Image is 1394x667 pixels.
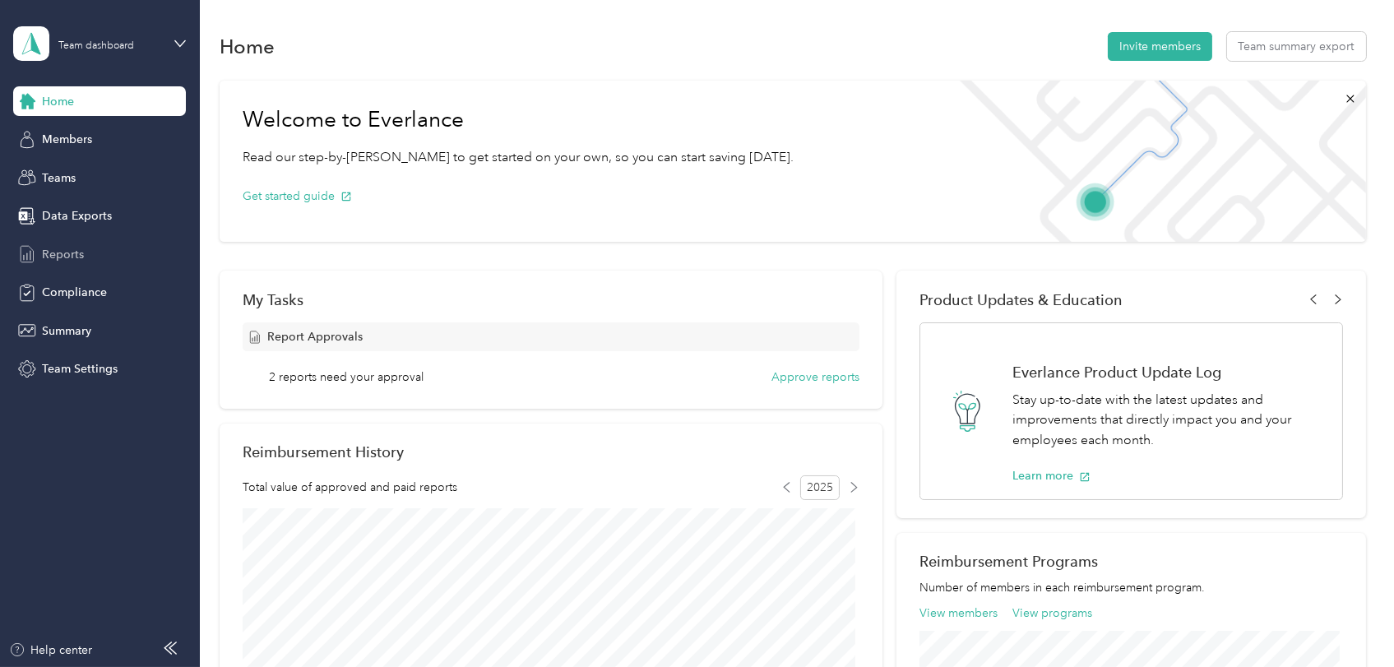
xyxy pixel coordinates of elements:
button: Team summary export [1227,32,1366,61]
span: 2025 [800,475,840,500]
h1: Home [220,38,275,55]
iframe: Everlance-gr Chat Button Frame [1302,575,1394,667]
button: View programs [1012,604,1092,622]
span: Members [42,131,92,148]
button: Get started guide [243,188,352,205]
span: Product Updates & Education [919,291,1123,308]
img: Welcome to everlance [943,81,1365,242]
span: Home [42,93,74,110]
h2: Reimbursement History [243,443,404,461]
div: My Tasks [243,291,859,308]
span: Total value of approved and paid reports [243,479,457,496]
span: Teams [42,169,76,187]
div: Team dashboard [58,41,134,51]
span: Compliance [42,284,107,301]
h1: Everlance Product Update Log [1012,364,1324,381]
p: Read our step-by-[PERSON_NAME] to get started on your own, so you can start saving [DATE]. [243,147,794,168]
span: Report Approvals [267,328,363,345]
span: 2 reports need your approval [269,368,424,386]
span: Data Exports [42,207,112,225]
span: Summary [42,322,91,340]
button: Invite members [1108,32,1212,61]
span: Team Settings [42,360,118,378]
h2: Reimbursement Programs [919,553,1342,570]
button: Approve reports [771,368,859,386]
p: Stay up-to-date with the latest updates and improvements that directly impact you and your employ... [1012,390,1324,451]
button: View members [919,604,998,622]
h1: Welcome to Everlance [243,107,794,133]
p: Number of members in each reimbursement program. [919,579,1342,596]
button: Learn more [1012,467,1091,484]
span: Reports [42,246,84,263]
button: Help center [9,642,93,659]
